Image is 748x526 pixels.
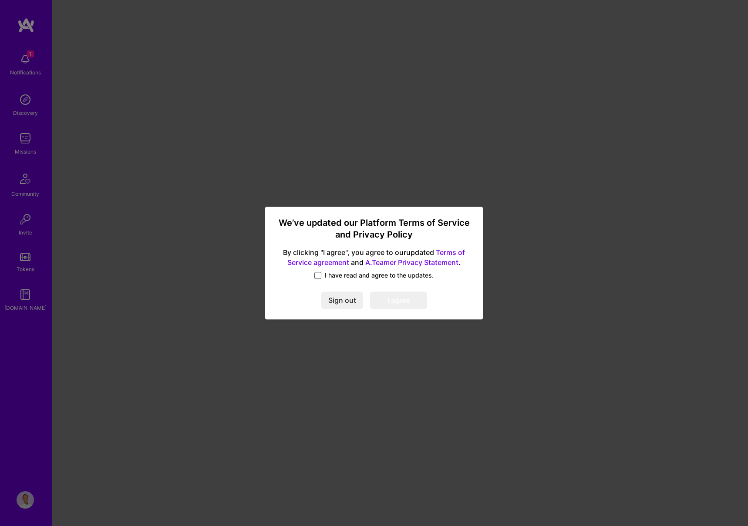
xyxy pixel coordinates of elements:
button: Sign out [321,291,363,309]
span: I have read and agree to the updates. [325,271,434,280]
button: I agree [370,291,427,309]
h3: We’ve updated our Platform Terms of Service and Privacy Policy [276,217,472,241]
span: By clicking "I agree", you agree to our updated and . [276,248,472,268]
a: A.Teamer Privacy Statement [365,258,458,267]
a: Terms of Service agreement [287,248,465,267]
